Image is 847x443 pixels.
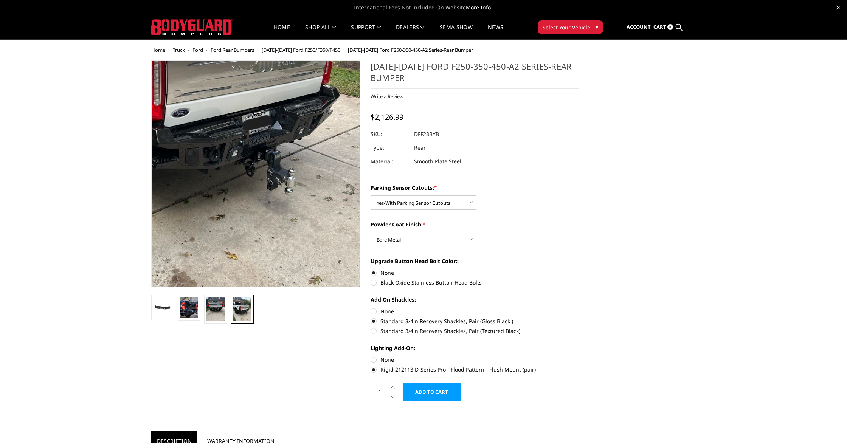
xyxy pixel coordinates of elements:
a: Account [627,17,651,37]
label: None [371,307,579,315]
label: Standard 3/4in Recovery Shackles, Pair (Gloss Black ) [371,317,579,325]
label: Powder Coat Finish: [371,220,579,228]
a: Support [351,25,381,39]
label: Upgrade Button Head Bolt Color:: [371,257,579,265]
a: Truck [173,46,185,53]
a: Ford Rear Bumpers [211,46,254,53]
img: 2023-2025 Ford F250-350-450-A2 Series-Rear Bumper [154,302,172,313]
img: 2023-2025 Ford F250-350-450-A2 Series-Rear Bumper [180,297,198,318]
dt: Type: [371,141,408,155]
a: Ford [192,46,203,53]
dt: Material: [371,155,408,168]
label: Parking Sensor Cutouts: [371,184,579,192]
label: Rigid 212113 D-Series Pro - Flood Pattern - Flush Mount (pair) [371,366,579,373]
span: Cart [653,23,666,30]
iframe: Chat Widget [809,407,847,443]
a: shop all [305,25,336,39]
a: 2023-2025 Ford F250-350-450-A2 Series-Rear Bumper [151,60,360,287]
span: [DATE]-[DATE] Ford F250-350-450-A2 Series-Rear Bumper [348,46,473,53]
a: Home [151,46,165,53]
label: Standard 3/4in Recovery Shackles, Pair (Textured Black) [371,327,579,335]
img: 2023-2025 Ford F250-350-450-A2 Series-Rear Bumper [233,297,251,321]
dd: Smooth Plate Steel [414,155,461,168]
span: $2,126.99 [371,112,403,122]
img: BODYGUARD BUMPERS [151,19,233,35]
label: Lighting Add-On: [371,344,579,352]
a: Cart 0 [653,17,673,37]
label: None [371,356,579,364]
h1: [DATE]-[DATE] Ford F250-350-450-A2 Series-Rear Bumper [371,60,579,89]
dd: DFF23BYB [414,127,439,141]
a: [DATE]-[DATE] Ford F250/F350/F450 [262,46,340,53]
span: Select Your Vehicle [543,23,590,31]
dt: SKU: [371,127,408,141]
button: Select Your Vehicle [538,20,603,34]
img: 2023-2025 Ford F250-350-450-A2 Series-Rear Bumper [206,297,225,321]
a: News [488,25,503,39]
span: Account [627,23,651,30]
a: SEMA Show [440,25,473,39]
label: Add-On Shackles: [371,296,579,304]
span: 0 [667,24,673,30]
span: ▾ [596,23,598,31]
a: Write a Review [371,93,403,100]
dd: Rear [414,141,426,155]
a: Home [274,25,290,39]
a: More Info [466,4,491,11]
label: Black Oxide Stainless Button-Head Bolts [371,279,579,287]
input: Add to Cart [403,383,461,401]
label: None [371,269,579,277]
a: Dealers [396,25,425,39]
